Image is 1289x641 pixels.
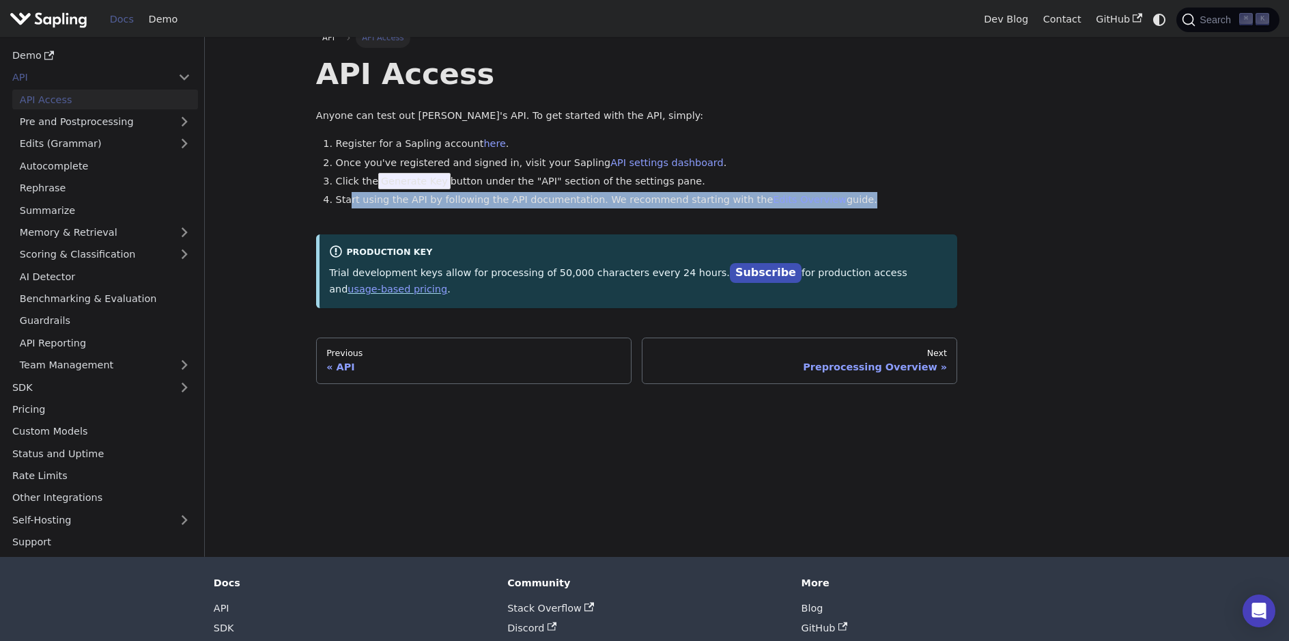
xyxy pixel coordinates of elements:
[378,173,451,189] span: Generate Key
[1088,9,1149,30] a: GitHub
[348,284,447,295] a: usage-based pricing
[976,9,1035,30] a: Dev Blog
[5,400,198,420] a: Pricing
[1176,8,1279,32] button: Search (Command+K)
[171,68,198,87] button: Collapse sidebar category 'API'
[802,623,848,633] a: GitHub
[652,361,947,373] div: Preprocessing Overview
[730,263,802,283] a: Subscribe
[5,377,171,397] a: SDK
[1195,14,1239,25] span: Search
[507,577,782,589] div: Community
[336,174,958,190] li: Click the button under the "API" section of the settings pane.
[5,444,198,463] a: Status and Uptime
[5,46,198,66] a: Demo
[802,577,1076,589] div: More
[507,623,556,633] a: Discord
[102,9,141,30] a: Docs
[316,28,341,47] a: API
[329,245,948,261] div: Production Key
[5,68,171,87] a: API
[12,267,198,286] a: AI Detector
[12,178,198,198] a: Rephrase
[356,28,410,47] span: API Access
[5,422,198,441] a: Custom Models
[214,623,234,633] a: SDK
[214,577,488,589] div: Docs
[316,28,958,47] nav: Breadcrumbs
[642,338,958,384] a: NextPreprocessing Overview
[5,488,198,508] a: Other Integrations
[12,311,198,331] a: Guardrails
[316,55,958,92] h1: API Access
[802,603,823,614] a: Blog
[652,348,947,359] div: Next
[326,361,621,373] div: API
[12,245,198,264] a: Scoring & Classification
[336,192,958,208] li: Start using the API by following the API documentation. We recommend starting with the guide.
[610,157,723,168] a: API settings dashboard
[214,603,229,614] a: API
[12,200,198,220] a: Summarize
[316,338,958,384] nav: Docs pages
[171,377,198,397] button: Expand sidebar category 'SDK'
[12,223,198,243] a: Memory & Retrieval
[1150,10,1170,29] button: Switch between dark and light mode (currently system mode)
[10,10,92,29] a: Sapling.ai
[1256,13,1269,25] kbd: K
[12,355,198,375] a: Team Management
[141,9,185,30] a: Demo
[329,264,948,298] p: Trial development keys allow for processing of 50,000 characters every 24 hours. for production a...
[12,156,198,176] a: Autocomplete
[483,138,505,149] a: here
[12,289,198,309] a: Benchmarking & Evaluation
[5,466,198,486] a: Rate Limits
[12,112,198,132] a: Pre and Postprocessing
[10,10,87,29] img: Sapling.ai
[5,510,198,530] a: Self-Hosting
[316,108,958,124] p: Anyone can test out [PERSON_NAME]'s API. To get started with the API, simply:
[773,194,847,205] a: Edits Overview
[316,338,632,384] a: PreviousAPI
[322,33,335,42] span: API
[336,136,958,152] li: Register for a Sapling account .
[5,532,198,552] a: Support
[326,348,621,359] div: Previous
[1036,9,1089,30] a: Contact
[12,333,198,353] a: API Reporting
[1239,13,1253,25] kbd: ⌘
[336,155,958,172] li: Once you've registered and signed in, visit your Sapling .
[12,134,198,154] a: Edits (Grammar)
[12,90,198,109] a: API Access
[1243,595,1275,627] div: Open Intercom Messenger
[507,603,593,614] a: Stack Overflow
